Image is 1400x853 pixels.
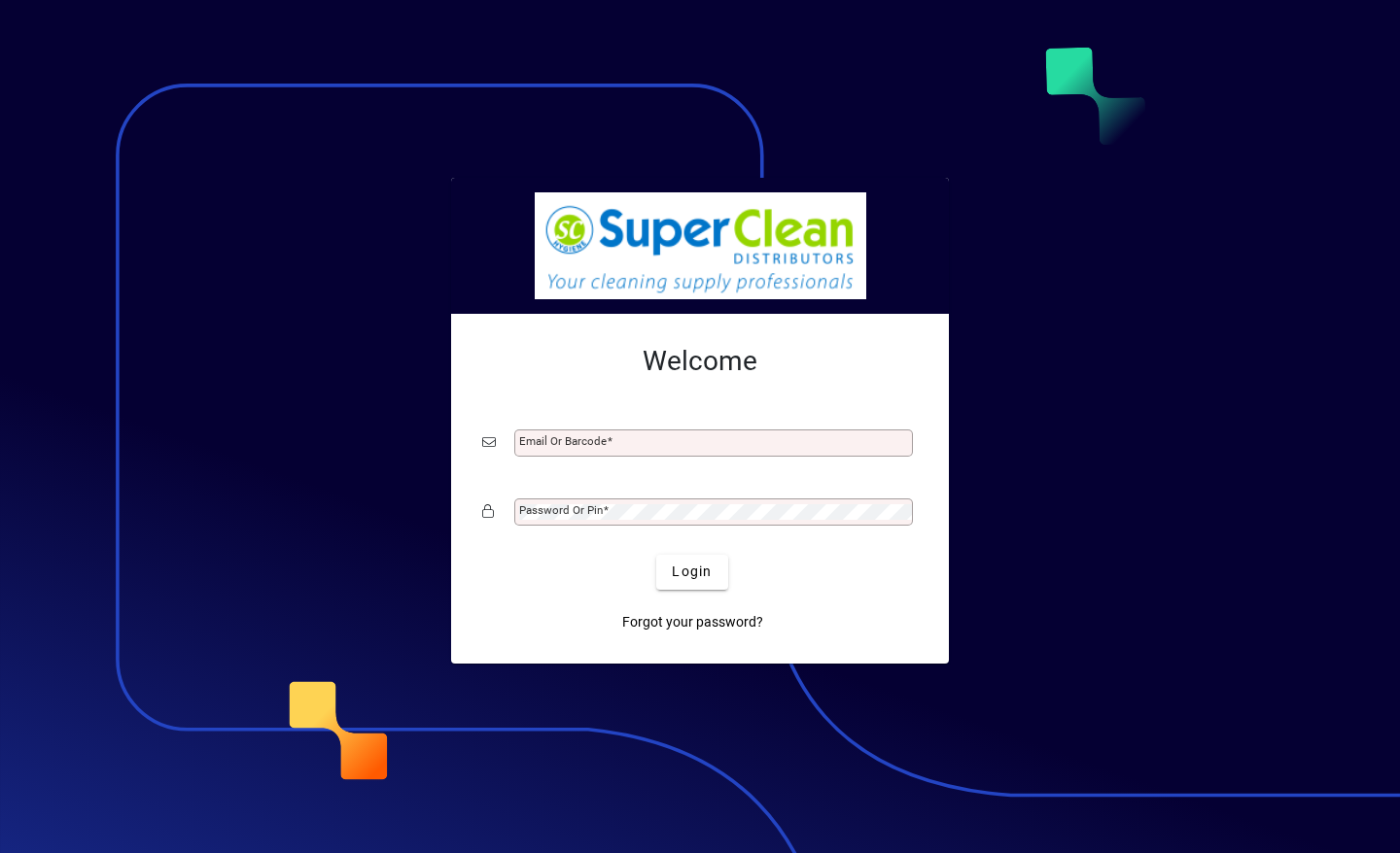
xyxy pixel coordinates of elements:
[519,503,603,517] mat-label: Password or Pin
[656,555,727,590] button: Login
[672,562,712,582] span: Login
[519,434,607,448] mat-label: Email or Barcode
[614,605,771,640] a: Forgot your password?
[622,612,763,632] span: Forgot your password?
[482,345,918,378] h2: Welcome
